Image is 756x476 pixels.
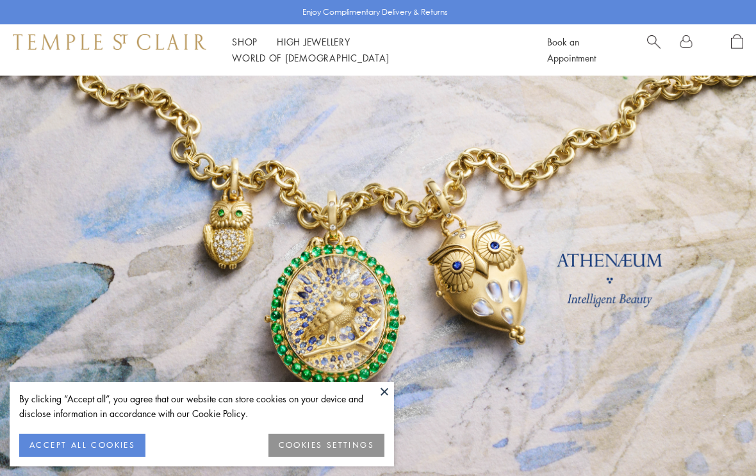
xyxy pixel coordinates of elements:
a: World of [DEMOGRAPHIC_DATA]World of [DEMOGRAPHIC_DATA] [232,51,389,64]
a: ShopShop [232,35,258,48]
button: COOKIES SETTINGS [268,434,384,457]
a: High JewelleryHigh Jewellery [277,35,350,48]
div: By clicking “Accept all”, you agree that our website can store cookies on your device and disclos... [19,391,384,421]
button: ACCEPT ALL COOKIES [19,434,145,457]
nav: Main navigation [232,34,518,66]
a: Open Shopping Bag [731,34,743,66]
img: Temple St. Clair [13,34,206,49]
a: Book an Appointment [547,35,596,64]
a: Search [647,34,661,66]
p: Enjoy Complimentary Delivery & Returns [302,6,448,19]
